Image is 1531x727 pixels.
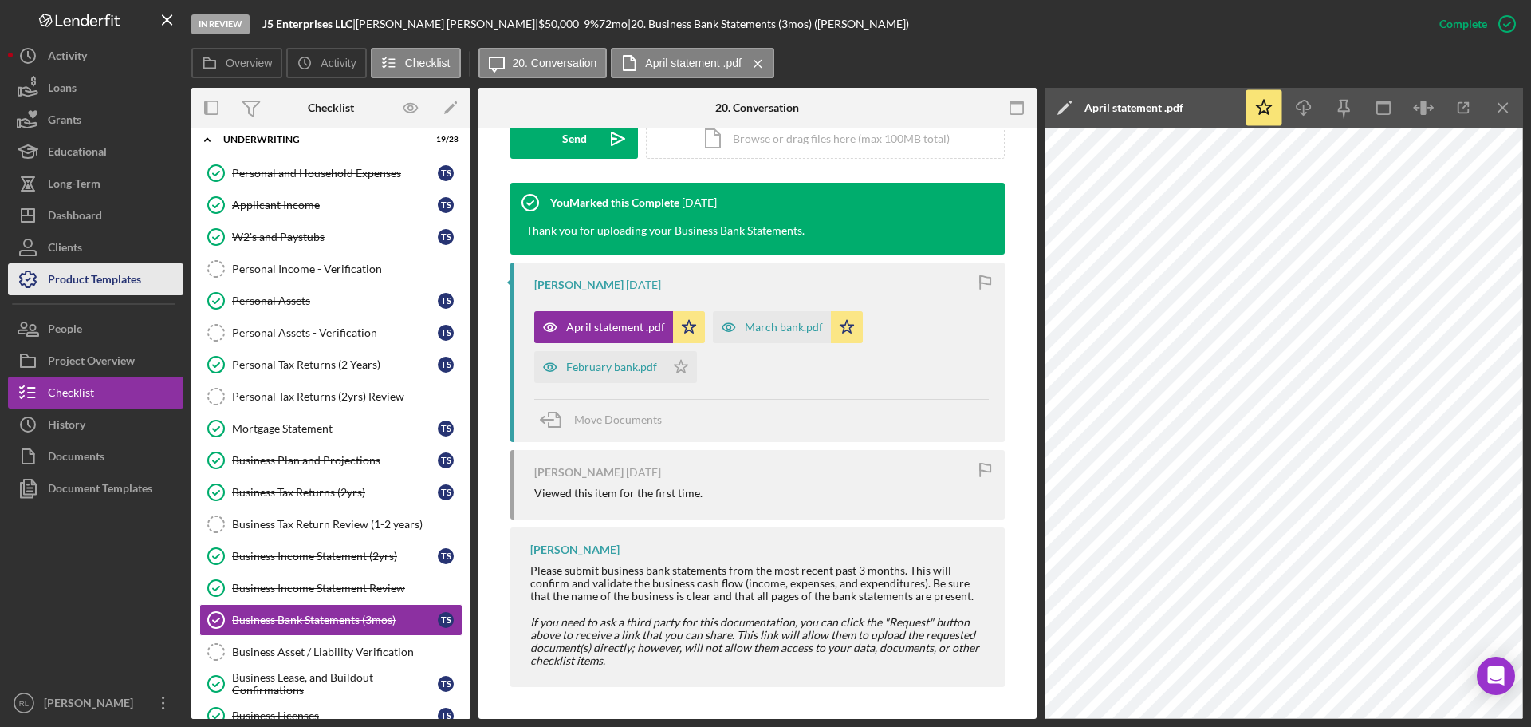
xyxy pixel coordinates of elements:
[321,57,356,69] label: Activity
[1439,8,1487,40] div: Complete
[191,48,282,78] button: Overview
[8,168,183,200] a: Long-Term
[199,381,462,413] a: Personal Tax Returns (2yrs) Review
[715,101,799,114] div: 20. Conversation
[232,454,438,467] div: Business Plan and Projections
[223,135,419,144] div: Underwriting
[534,400,678,440] button: Move Documents
[530,564,989,603] div: Please submit business bank statements from the most recent past 3 months. This will confirm and ...
[534,311,705,343] button: April statement .pdf
[574,413,662,426] span: Move Documents
[232,671,438,697] div: Business Lease, and Buildout Confirmations
[48,72,77,108] div: Loans
[8,472,183,504] button: Document Templates
[8,687,183,719] button: RL[PERSON_NAME]
[534,466,624,479] div: [PERSON_NAME]
[232,294,438,307] div: Personal Assets
[438,197,454,213] div: T S
[8,313,183,345] button: People
[262,18,356,30] div: |
[566,321,665,334] div: April statement .pdf
[566,361,657,373] div: February bank.pdf
[438,484,454,500] div: T S
[438,293,454,309] div: T S
[199,604,462,636] a: Business Bank Statements (3mos)TS
[199,189,462,221] a: Applicant IncomeTS
[713,311,863,343] button: March bank.pdf
[8,40,183,72] a: Activity
[1477,657,1515,695] div: Open Intercom Messenger
[48,168,100,203] div: Long-Term
[308,101,354,114] div: Checklist
[232,263,462,275] div: Personal Income - Verification
[438,325,454,341] div: T S
[438,452,454,468] div: T S
[356,18,538,30] div: [PERSON_NAME] [PERSON_NAME] |
[8,263,183,295] button: Product Templates
[8,345,183,377] button: Project Overview
[550,196,679,209] div: You Marked this Complete
[611,48,774,78] button: April statement .pdf
[199,476,462,508] a: Business Tax Returns (2yrs)TS
[232,390,462,403] div: Personal Tax Returns (2yrs) Review
[232,199,438,211] div: Applicant Income
[48,200,102,235] div: Dashboard
[232,231,438,243] div: W2's and Paystubs
[438,708,454,724] div: T S
[226,57,272,69] label: Overview
[48,441,104,476] div: Documents
[199,508,462,540] a: Business Tax Return Review (1-2 years)
[538,18,584,30] div: $50,000
[530,616,989,667] div: ​
[48,231,82,267] div: Clients
[8,136,183,168] button: Educational
[8,200,183,231] button: Dashboard
[48,104,81,140] div: Grants
[645,57,742,69] label: April statement .pdf
[8,104,183,136] button: Grants
[438,165,454,181] div: T S
[199,636,462,668] a: Business Asset / Liability Verification
[745,321,823,334] div: March bank.pdf
[199,221,462,253] a: W2's and PaystubsTS
[530,543,620,556] div: [PERSON_NAME]
[8,377,183,409] button: Checklist
[199,668,462,700] a: Business Lease, and Buildout ConfirmationsTS
[530,615,979,667] em: If you need to ask a third party for this documentation, you can click the "Request" button above...
[8,441,183,472] button: Documents
[48,40,87,76] div: Activity
[232,614,438,626] div: Business Bank Statements (3mos)
[510,119,638,159] button: Send
[562,119,587,159] div: Send
[48,263,141,299] div: Product Templates
[430,135,459,144] div: 19 / 28
[626,466,661,479] time: 2025-04-28 17:24
[199,349,462,381] a: Personal Tax Returns (2 Years)TS
[232,167,438,180] div: Personal and Household Expenses
[48,472,152,508] div: Document Templates
[232,582,462,595] div: Business Income Statement Review
[199,413,462,444] a: Mortgage StatementTS
[40,687,144,723] div: [PERSON_NAME]
[48,313,82,349] div: People
[232,550,438,563] div: Business Income Statement (2yrs)
[8,231,183,263] button: Clients
[438,357,454,373] div: T S
[8,409,183,441] button: History
[232,486,438,499] div: Business Tax Returns (2yrs)
[262,17,352,30] b: J5 Enterprises LLC
[48,377,94,413] div: Checklist
[232,326,438,339] div: Personal Assets - Verification
[534,279,624,291] div: [PERSON_NAME]
[534,351,697,383] button: February bank.pdf
[1423,8,1523,40] button: Complete
[199,444,462,476] a: Business Plan and ProjectionsTS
